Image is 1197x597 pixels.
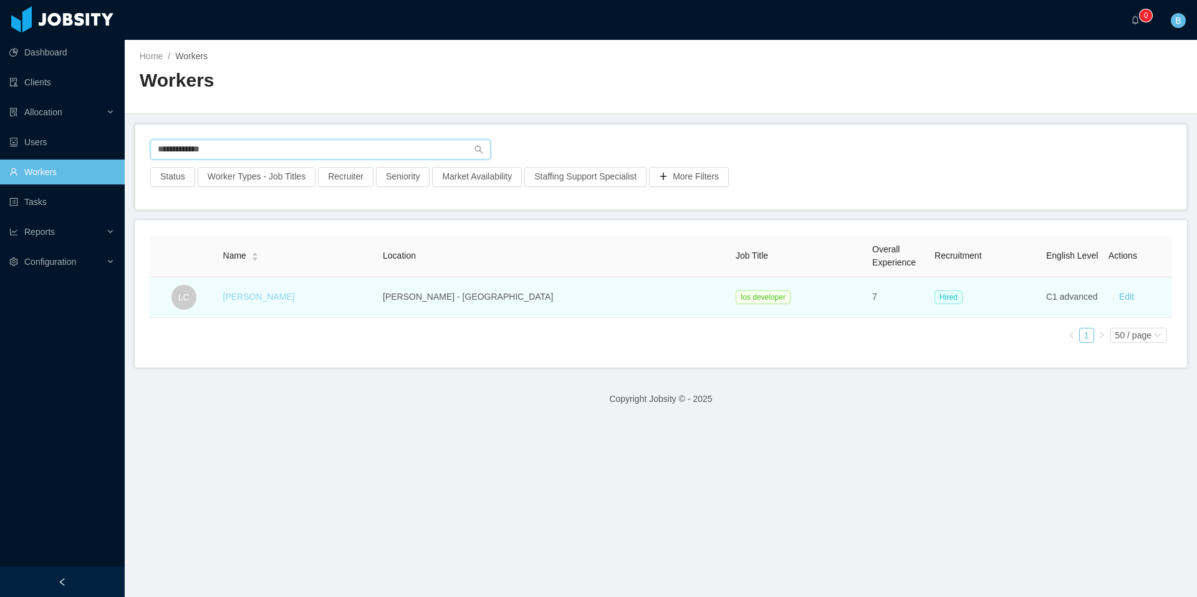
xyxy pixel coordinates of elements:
li: Next Page [1094,328,1109,343]
i: icon: bell [1131,16,1140,24]
span: Overall Experience [872,244,916,267]
span: Actions [1108,251,1137,260]
i: icon: left [1068,332,1075,339]
a: icon: userWorkers [9,160,115,184]
td: 7 [867,277,930,318]
li: Previous Page [1064,328,1079,343]
a: Edit [1119,292,1134,302]
button: Market Availability [432,167,522,187]
span: Name [223,249,246,262]
footer: Copyright Jobsity © - 2025 [125,378,1197,421]
i: icon: caret-up [251,251,258,255]
button: Seniority [376,167,430,187]
button: Status [150,167,195,187]
i: icon: search [474,145,483,154]
td: [PERSON_NAME] - [GEOGRAPHIC_DATA] [378,277,731,318]
a: icon: robotUsers [9,130,115,155]
i: icon: caret-down [251,256,258,259]
td: C1 advanced [1041,277,1103,318]
i: icon: setting [9,257,18,266]
span: LC [178,285,190,310]
i: icon: right [1098,332,1105,339]
a: icon: auditClients [9,70,115,95]
span: Job Title [736,251,768,260]
i: icon: solution [9,108,18,117]
a: icon: pie-chartDashboard [9,40,115,65]
button: icon: plusMore Filters [649,167,729,187]
span: / [168,51,170,61]
a: 1 [1080,328,1094,342]
i: icon: down [1154,332,1161,340]
a: Hired [935,292,968,302]
button: Staffing Support Specialist [524,167,647,187]
span: Ios developer [736,290,791,304]
span: English Level [1046,251,1098,260]
span: Location [383,251,416,260]
i: icon: line-chart [9,227,18,236]
span: Reports [24,227,55,237]
span: Configuration [24,257,76,267]
div: 50 / page [1115,328,1151,342]
span: B [1175,13,1181,28]
a: Home [140,51,163,61]
h2: Workers [140,68,661,93]
span: Workers [175,51,208,61]
sup: 0 [1140,9,1152,22]
button: Worker Types - Job Titles [198,167,315,187]
span: Allocation [24,107,62,117]
span: Hired [935,290,963,304]
div: Sort [251,251,259,259]
a: [PERSON_NAME] [223,292,295,302]
button: Recruiter [318,167,373,187]
li: 1 [1079,328,1094,343]
a: icon: profileTasks [9,189,115,214]
span: Recruitment [935,251,981,260]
